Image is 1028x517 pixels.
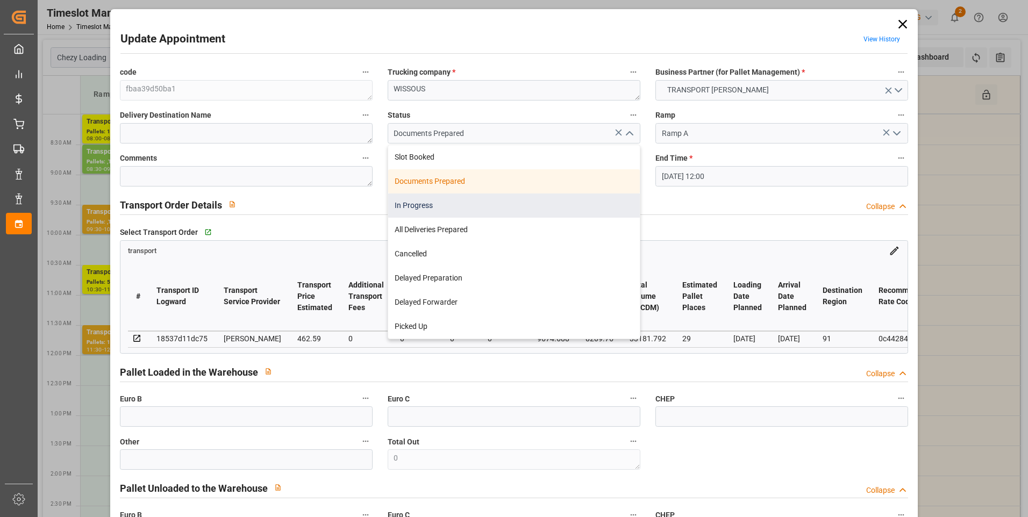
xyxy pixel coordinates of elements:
[120,153,157,164] span: Comments
[655,123,908,143] input: Type to search/select
[388,67,455,78] span: Trucking company
[823,332,862,345] div: 91
[222,194,242,214] button: View description
[388,110,410,121] span: Status
[268,477,288,498] button: View description
[879,332,930,345] div: 0c44284f0b6f
[626,391,640,405] button: Euro C
[388,145,640,169] div: Slot Booked
[289,262,340,331] th: Transport Price Estimated
[870,262,938,331] th: Recommended Rate Code
[655,67,805,78] span: Business Partner (for Pallet Management)
[388,218,640,242] div: All Deliveries Prepared
[156,332,208,345] div: 18537d11dc75
[626,108,640,122] button: Status
[340,262,392,331] th: Additional Transport Fees
[224,332,281,345] div: [PERSON_NAME]
[388,80,640,100] textarea: WISSOUS
[120,436,139,448] span: Other
[388,436,419,448] span: Total Out
[388,266,640,290] div: Delayed Preparation
[348,332,384,345] div: 0
[359,391,373,405] button: Euro B
[622,262,674,331] th: Total Volume (in CDM)
[128,262,148,331] th: #
[388,193,640,218] div: In Progress
[894,108,908,122] button: Ramp
[894,391,908,405] button: CHEP
[120,227,198,238] span: Select Transport Order
[866,485,895,496] div: Collapse
[388,242,640,266] div: Cancelled
[655,393,675,405] span: CHEP
[120,31,225,48] h2: Update Appointment
[388,290,640,314] div: Delayed Forwarder
[674,262,725,331] th: Estimated Pallet Places
[128,247,156,255] span: transport
[655,110,675,121] span: Ramp
[725,262,770,331] th: Loading Date Planned
[770,262,815,331] th: Arrival Date Planned
[655,153,693,164] span: End Time
[258,361,279,382] button: View description
[120,198,222,212] h2: Transport Order Details
[359,434,373,448] button: Other
[894,65,908,79] button: Business Partner (for Pallet Management) *
[216,262,289,331] th: Transport Service Provider
[297,332,332,345] div: 462.59
[388,123,640,143] input: Type to search/select
[120,365,258,379] h2: Pallet Loaded in the Warehouse
[388,169,640,193] div: Documents Prepared
[359,151,373,165] button: Comments
[120,393,142,405] span: Euro B
[662,84,774,96] span: TRANSPORT [PERSON_NAME]
[863,35,900,43] a: View History
[148,262,216,331] th: Transport ID Logward
[866,201,895,212] div: Collapse
[388,393,410,405] span: Euro C
[630,332,666,345] div: 33181.792
[359,65,373,79] button: code
[388,314,640,339] div: Picked Up
[120,67,137,78] span: code
[626,65,640,79] button: Trucking company *
[733,332,762,345] div: [DATE]
[778,332,806,345] div: [DATE]
[120,110,211,121] span: Delivery Destination Name
[655,166,908,186] input: DD-MM-YYYY HH:MM
[120,481,268,496] h2: Pallet Unloaded to the Warehouse
[894,151,908,165] button: End Time *
[120,80,373,100] textarea: fbaa39d50ba1
[626,434,640,448] button: Total Out
[620,125,637,142] button: close menu
[866,368,895,379] div: Collapse
[359,108,373,122] button: Delivery Destination Name
[388,449,640,470] textarea: 0
[815,262,870,331] th: Destination Region
[128,246,156,254] a: transport
[682,332,717,345] div: 29
[655,80,908,100] button: open menu
[888,125,904,142] button: open menu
